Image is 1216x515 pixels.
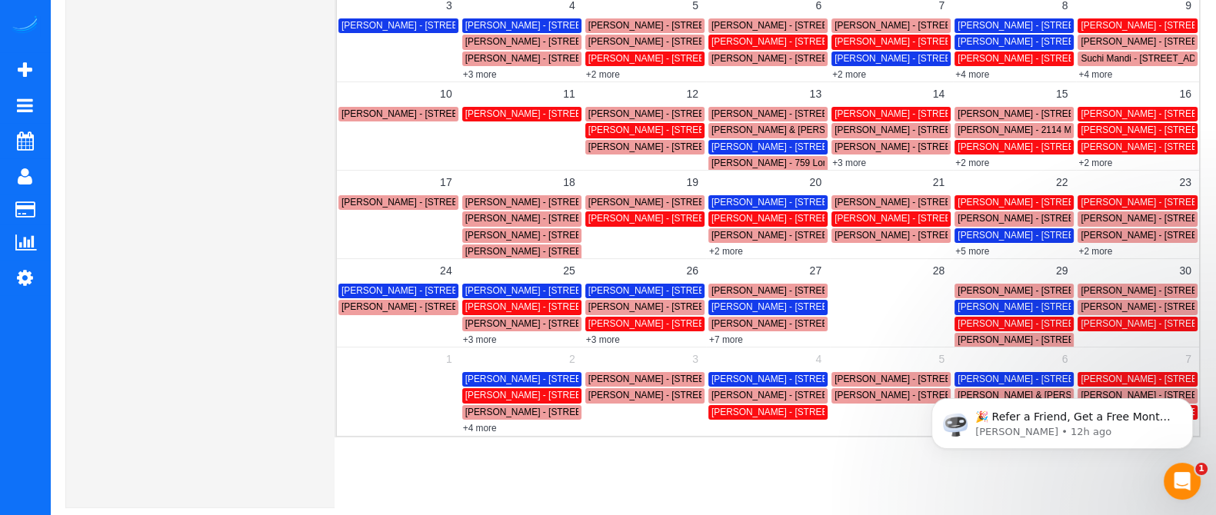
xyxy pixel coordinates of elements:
a: 14 [925,82,953,105]
span: 1 [1195,463,1208,475]
span: [PERSON_NAME] & [PERSON_NAME] - [STREET_ADDRESS] [711,125,971,135]
iframe: Intercom notifications message [908,366,1216,473]
a: +3 more [586,334,620,345]
span: [PERSON_NAME] - [STREET_ADDRESS] [711,53,885,64]
img: Automaid Logo [9,15,40,37]
span: [PERSON_NAME] - [STREET_ADDRESS] [958,213,1131,224]
span: [PERSON_NAME] - [STREET_ADDRESS][PERSON_NAME][PERSON_NAME] [835,390,1159,400]
span: [PERSON_NAME] - [STREET_ADDRESS] [465,108,639,119]
span: [PERSON_NAME] - [STREET_ADDRESS] [711,197,885,208]
span: [PERSON_NAME] - [STREET_ADDRESS][PERSON_NAME] [958,301,1207,312]
a: 6 [1054,347,1076,370]
span: [PERSON_NAME] - [STREET_ADDRESS][PERSON_NAME] [588,53,838,64]
span: [PERSON_NAME] - [STREET_ADDRESS] [588,374,762,384]
a: 16 [1171,82,1199,105]
span: [PERSON_NAME] - [STREET_ADDRESS][US_STATE] [465,374,690,384]
a: 30 [1171,259,1199,282]
span: [PERSON_NAME] - [STREET_ADDRESS] [588,141,762,152]
a: 12 [678,82,706,105]
span: [PERSON_NAME] - [STREET_ADDRESS] [711,374,885,384]
a: 18 [555,171,583,194]
span: [PERSON_NAME] - [STREET_ADDRESS] [958,197,1131,208]
span: [PERSON_NAME] - [STREET_ADDRESS][PERSON_NAME] [835,213,1084,224]
a: 25 [555,259,583,282]
a: +3 more [832,158,866,168]
a: 11 [555,82,583,105]
span: [PERSON_NAME] - [STREET_ADDRESS][PERSON_NAME][PERSON_NAME] [588,125,913,135]
span: [PERSON_NAME] - [STREET_ADDRESS] [711,301,885,312]
span: [PERSON_NAME] - [STREET_ADDRESS] [711,230,885,241]
span: [PERSON_NAME] - [STREET_ADDRESS][PERSON_NAME][PERSON_NAME] [835,141,1159,152]
iframe: Intercom live chat [1164,463,1201,500]
a: 19 [678,171,706,194]
a: 10 [432,82,460,105]
a: 28 [925,259,953,282]
a: +4 more [955,69,989,80]
a: 20 [801,171,829,194]
a: +2 more [1078,246,1112,257]
span: [PERSON_NAME] - [STREET_ADDRESS][PERSON_NAME] [465,318,715,329]
span: [PERSON_NAME] - [STREET_ADDRESS] [711,213,885,224]
span: [PERSON_NAME] - [STREET_ADDRESS] [588,213,762,224]
span: [PERSON_NAME] - [STREET_ADDRESS][PERSON_NAME][PERSON_NAME] [465,285,790,296]
a: +2 more [832,69,866,80]
span: [PERSON_NAME] - [STREET_ADDRESS][PERSON_NAME] [958,230,1207,241]
span: [PERSON_NAME] - [STREET_ADDRESS][PERSON_NAME] [341,108,591,119]
a: +3 more [463,334,497,345]
span: [PERSON_NAME] - [STREET_ADDRESS] [465,197,639,208]
span: [PERSON_NAME] - [STREET_ADDRESS]. 3rd Flr, [GEOGRAPHIC_DATA] [835,125,1140,135]
a: +4 more [463,423,497,434]
span: [PERSON_NAME] - [STREET_ADDRESS][PERSON_NAME] [588,301,838,312]
a: +2 more [709,246,743,257]
a: 29 [1048,259,1076,282]
span: [PERSON_NAME] - [STREET_ADDRESS][PERSON_NAME] [465,213,715,224]
a: +7 more [709,334,743,345]
a: +3 more [463,69,497,80]
a: +2 more [586,69,620,80]
span: [PERSON_NAME] - [STREET_ADDRESS] [835,20,1008,31]
span: [PERSON_NAME] - [STREET_ADDRESS][PERSON_NAME] [711,36,961,47]
a: +2 more [1078,158,1112,168]
span: [PERSON_NAME] - [STREET_ADDRESS][PERSON_NAME] [711,407,961,417]
span: [PERSON_NAME] - [STREET_ADDRESS][PERSON_NAME] [958,108,1207,119]
a: 3 [685,347,706,370]
span: [PERSON_NAME] - [STREET_ADDRESS] [588,285,762,296]
a: +2 more [955,158,989,168]
a: 22 [1048,171,1076,194]
span: [PERSON_NAME] - [STREET_ADDRESS] [835,53,1008,64]
span: [PERSON_NAME] - [STREET_ADDRESS] [958,141,1131,152]
a: +5 more [955,246,989,257]
span: [PERSON_NAME] - [STREET_ADDRESS] [711,285,885,296]
span: [PERSON_NAME] - [STREET_ADDRESS] [958,36,1131,47]
a: 5 [931,347,952,370]
span: [PERSON_NAME] - [STREET_ADDRESS][US_STATE] [465,20,690,31]
span: [PERSON_NAME] - [STREET_ADDRESS][PERSON_NAME] [958,285,1207,296]
span: [PERSON_NAME] - [STREET_ADDRESS][PERSON_NAME] [711,20,961,31]
span: [PERSON_NAME] - [STREET_ADDRESS][PERSON_NAME] [958,318,1207,329]
a: 21 [925,171,953,194]
span: [PERSON_NAME] - [STREET_ADDRESS] [465,301,639,312]
span: [PERSON_NAME] - [STREET_ADDRESS][PERSON_NAME] [958,53,1207,64]
span: [PERSON_NAME] - [STREET_ADDRESS] [835,230,1008,241]
span: [PERSON_NAME] - [STREET_ADDRESS][PERSON_NAME] [588,36,838,47]
span: [PERSON_NAME] - [STREET_ADDRESS][PERSON_NAME] [711,390,961,400]
span: [PERSON_NAME] - [STREET_ADDRESS] Se, Marietta, GA 30067 [835,197,1106,208]
span: [PERSON_NAME] - [STREET_ADDRESS][PERSON_NAME] [341,301,591,312]
span: [PERSON_NAME] - [STREET_ADDRESS] [835,108,1008,119]
span: [PERSON_NAME] - [STREET_ADDRESS] [588,20,762,31]
a: 23 [1171,171,1199,194]
span: [PERSON_NAME] - [STREET_ADDRESS] [465,246,639,257]
span: [PERSON_NAME] - [STREET_ADDRESS] [465,230,639,241]
span: [PERSON_NAME] - [STREET_ADDRESS][PERSON_NAME] [711,108,961,119]
span: [PERSON_NAME] - [STREET_ADDRESS][PERSON_NAME] [465,36,715,47]
a: 26 [678,259,706,282]
span: [PERSON_NAME] - [STREET_ADDRESS] [711,141,885,152]
a: 27 [801,259,829,282]
span: [PERSON_NAME] - [STREET_ADDRESS][PERSON_NAME] [588,390,838,400]
a: 4 [808,347,829,370]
